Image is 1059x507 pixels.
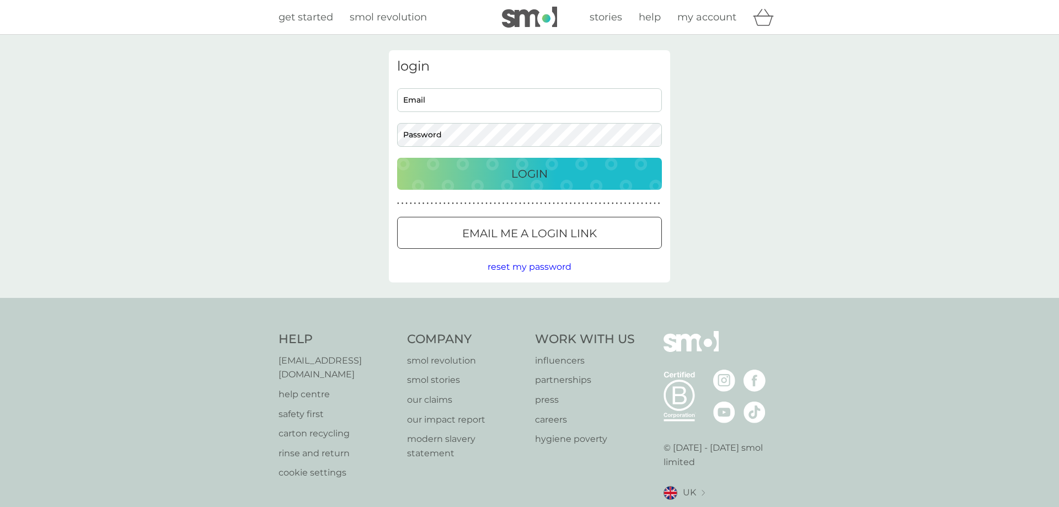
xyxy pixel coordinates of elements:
[407,354,525,368] a: smol revolution
[590,11,622,23] span: stories
[654,201,656,206] p: ●
[279,11,333,23] span: get started
[502,201,505,206] p: ●
[407,331,525,348] h4: Company
[490,201,492,206] p: ●
[279,354,396,382] a: [EMAIL_ADDRESS][DOMAIN_NAME]
[591,201,593,206] p: ●
[620,201,622,206] p: ●
[448,201,450,206] p: ●
[462,225,597,242] p: Email me a login link
[498,201,500,206] p: ●
[397,217,662,249] button: Email me a login link
[535,432,635,446] a: hygiene poverty
[279,426,396,441] a: carton recycling
[535,413,635,427] a: careers
[677,11,736,23] span: my account
[422,201,425,206] p: ●
[279,331,396,348] h4: Help
[561,201,563,206] p: ●
[549,201,551,206] p: ●
[590,9,622,25] a: stories
[664,486,677,500] img: UK flag
[397,58,662,74] h3: login
[535,393,635,407] a: press
[407,393,525,407] a: our claims
[637,201,639,206] p: ●
[397,158,662,190] button: Login
[350,9,427,25] a: smol revolution
[683,485,696,500] span: UK
[664,441,781,469] p: © [DATE] - [DATE] smol limited
[515,201,517,206] p: ●
[713,401,735,423] img: visit the smol Youtube page
[639,9,661,25] a: help
[535,373,635,387] a: partnerships
[527,201,529,206] p: ●
[439,201,441,206] p: ●
[443,201,446,206] p: ●
[519,201,521,206] p: ●
[488,261,571,272] span: reset my password
[595,201,597,206] p: ●
[664,331,719,369] img: smol
[435,201,437,206] p: ●
[452,201,454,206] p: ●
[553,201,555,206] p: ●
[279,9,333,25] a: get started
[426,201,429,206] p: ●
[488,260,571,274] button: reset my password
[460,201,462,206] p: ●
[407,413,525,427] a: our impact report
[407,432,525,460] a: modern slavery statement
[616,201,618,206] p: ●
[633,201,635,206] p: ●
[506,201,509,206] p: ●
[485,201,488,206] p: ●
[574,201,576,206] p: ●
[414,201,416,206] p: ●
[603,201,606,206] p: ●
[511,165,548,183] p: Login
[473,201,475,206] p: ●
[482,201,484,206] p: ●
[418,201,420,206] p: ●
[405,201,408,206] p: ●
[477,201,479,206] p: ●
[532,201,534,206] p: ●
[599,201,601,206] p: ●
[407,373,525,387] a: smol stories
[658,201,660,206] p: ●
[639,11,661,23] span: help
[279,387,396,402] a: help centre
[523,201,526,206] p: ●
[753,6,780,28] div: basket
[535,331,635,348] h4: Work With Us
[744,401,766,423] img: visit the smol Tiktok page
[582,201,585,206] p: ●
[624,201,627,206] p: ●
[494,201,496,206] p: ●
[535,354,635,368] a: influencers
[402,201,404,206] p: ●
[279,466,396,480] a: cookie settings
[565,201,568,206] p: ●
[469,201,471,206] p: ●
[641,201,643,206] p: ●
[279,407,396,421] a: safety first
[744,370,766,392] img: visit the smol Facebook page
[570,201,572,206] p: ●
[628,201,630,206] p: ●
